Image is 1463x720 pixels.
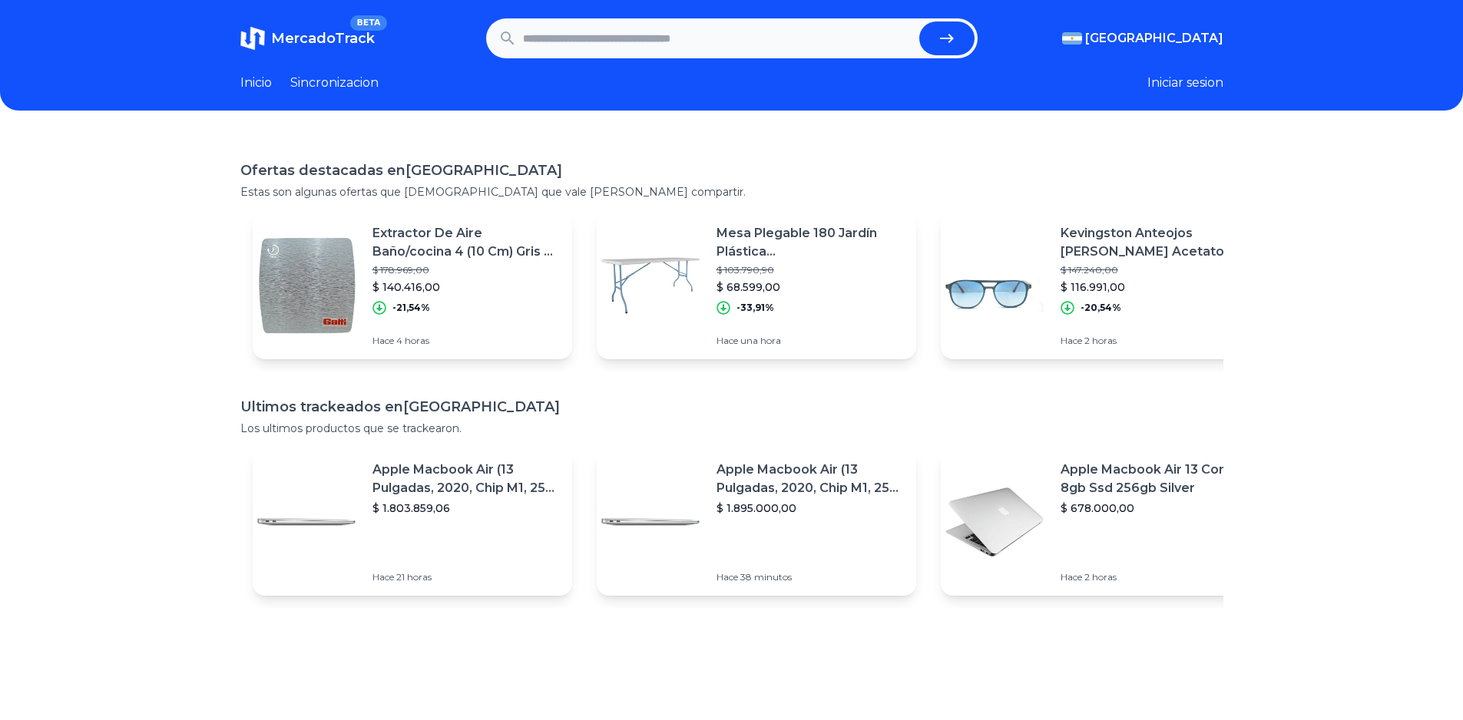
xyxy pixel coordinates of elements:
[372,571,560,583] p: Hace 21 horas
[240,26,375,51] a: MercadoTrackBETA
[736,302,774,314] p: -33,91%
[717,279,904,295] p: $ 68.599,00
[717,461,904,497] p: Apple Macbook Air (13 Pulgadas, 2020, Chip M1, 256 Gb De Ssd, 8 Gb De Ram) - Plata
[1062,32,1082,45] img: Argentina
[1147,74,1223,92] button: Iniciar sesion
[253,468,360,576] img: Featured image
[941,468,1048,576] img: Featured image
[597,448,916,596] a: Featured imageApple Macbook Air (13 Pulgadas, 2020, Chip M1, 256 Gb De Ssd, 8 Gb De Ram) - Plata$...
[597,468,704,576] img: Featured image
[717,264,904,276] p: $ 103.790,90
[941,232,1048,339] img: Featured image
[240,160,1223,181] h1: Ofertas destacadas en [GEOGRAPHIC_DATA]
[372,461,560,497] p: Apple Macbook Air (13 Pulgadas, 2020, Chip M1, 256 Gb De Ssd, 8 Gb De Ram) - Plata
[350,15,386,31] span: BETA
[240,421,1223,436] p: Los ultimos productos que se trackearon.
[1061,279,1248,295] p: $ 116.991,00
[1061,264,1248,276] p: $ 147.240,00
[240,396,1223,418] h1: Ultimos trackeados en [GEOGRAPHIC_DATA]
[717,335,904,347] p: Hace una hora
[392,302,430,314] p: -21,54%
[253,212,572,359] a: Featured imageExtractor De Aire Baño/cocina 4 (10 Cm) Gris C/ Timer$ 178.969,00$ 140.416,00-21,54...
[597,232,704,339] img: Featured image
[271,30,375,47] span: MercadoTrack
[372,264,560,276] p: $ 178.969,00
[290,74,379,92] a: Sincronizacion
[1061,335,1248,347] p: Hace 2 horas
[372,500,560,516] p: $ 1.803.859,06
[1081,302,1121,314] p: -20,54%
[372,335,560,347] p: Hace 4 horas
[941,448,1260,596] a: Featured imageApple Macbook Air 13 Core I5 8gb Ssd 256gb Silver$ 678.000,00Hace 2 horas
[240,26,265,51] img: MercadoTrack
[717,500,904,516] p: $ 1.895.000,00
[253,232,360,339] img: Featured image
[941,212,1260,359] a: Featured imageKevingston Anteojos [PERSON_NAME] Acetato Modelo Tanger$ 147.240,00$ 116.991,00-20,...
[1061,224,1248,261] p: Kevingston Anteojos [PERSON_NAME] Acetato Modelo Tanger
[372,279,560,295] p: $ 140.416,00
[597,212,916,359] a: Featured imageMesa Plegable 180 Jardín Plástica [GEOGRAPHIC_DATA] [GEOGRAPHIC_DATA]$ 103.790,90$ ...
[717,224,904,261] p: Mesa Plegable 180 Jardín Plástica [GEOGRAPHIC_DATA] [GEOGRAPHIC_DATA]
[1061,571,1248,583] p: Hace 2 horas
[253,448,572,596] a: Featured imageApple Macbook Air (13 Pulgadas, 2020, Chip M1, 256 Gb De Ssd, 8 Gb De Ram) - Plata$...
[717,571,904,583] p: Hace 38 minutos
[372,224,560,261] p: Extractor De Aire Baño/cocina 4 (10 Cm) Gris C/ Timer
[240,184,1223,200] p: Estas son algunas ofertas que [DEMOGRAPHIC_DATA] que vale [PERSON_NAME] compartir.
[1062,29,1223,48] button: [GEOGRAPHIC_DATA]
[240,74,272,92] a: Inicio
[1085,29,1223,48] span: [GEOGRAPHIC_DATA]
[1061,461,1248,497] p: Apple Macbook Air 13 Core I5 8gb Ssd 256gb Silver
[1061,500,1248,516] p: $ 678.000,00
